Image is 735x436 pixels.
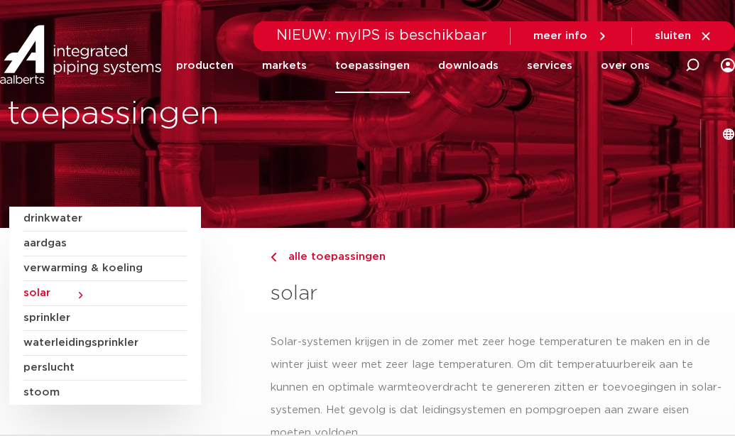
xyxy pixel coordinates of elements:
span: meer info [533,31,587,41]
a: producten [176,38,234,93]
span: NIEUW: myIPS is beschikbaar [276,28,487,43]
a: markets [262,38,307,93]
span: alle toepassingen [280,251,386,262]
a: solar [23,281,187,306]
img: chevron-right.svg [271,253,276,262]
h1: toepassingen [7,92,361,137]
a: toepassingen [335,38,410,93]
nav: Menu [176,38,650,93]
a: downloads [438,38,499,93]
a: services [527,38,572,93]
a: alle toepassingen [271,249,726,266]
a: sluiten [655,30,712,43]
a: meer info [533,30,609,43]
a: stoom [23,381,187,405]
a: drinkwater [23,207,187,231]
h3: solar [271,280,726,308]
span: sluiten [655,31,691,41]
a: verwarming & koeling [23,256,187,281]
div: my IPS [721,50,735,81]
a: aardgas [23,231,187,256]
a: perslucht [23,356,187,381]
a: sprinkler [23,306,187,331]
a: over ons [601,38,650,93]
a: waterleidingsprinkler [23,331,187,356]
